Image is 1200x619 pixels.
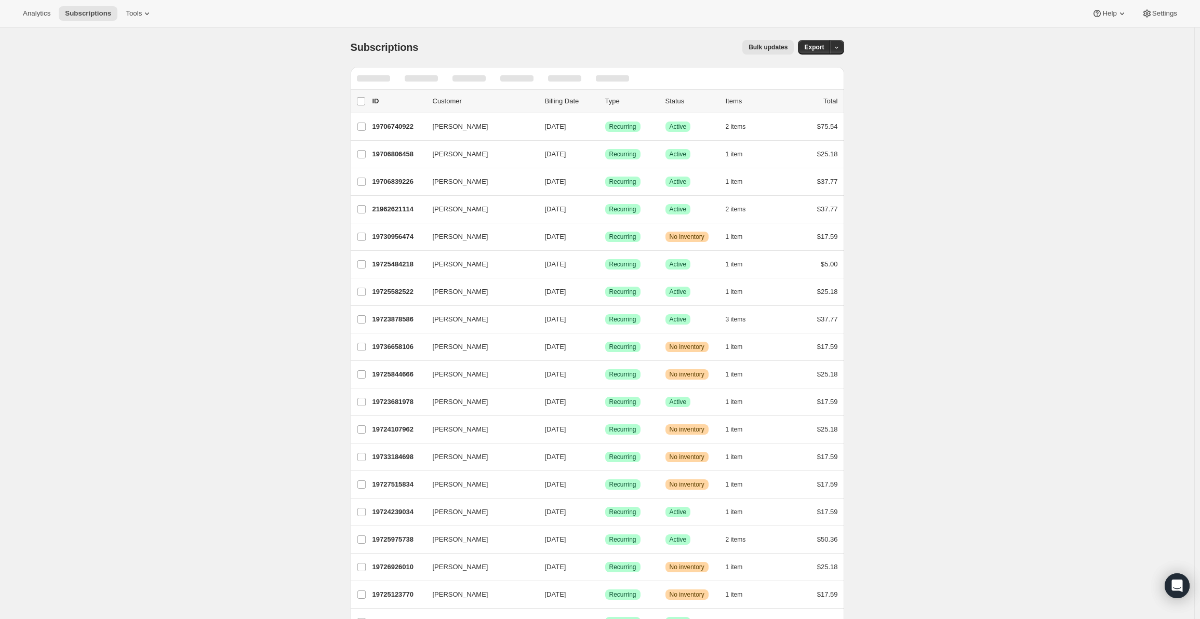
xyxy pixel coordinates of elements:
[433,589,488,600] span: [PERSON_NAME]
[372,285,838,299] div: 19725582522[PERSON_NAME][DATE]SuccessRecurringSuccessActive1 item$25.18
[372,477,838,492] div: 19727515834[PERSON_NAME][DATE]SuccessRecurringWarningNo inventory1 item$17.59
[372,589,424,600] p: 19725123770
[609,260,636,268] span: Recurring
[670,563,704,571] span: No inventory
[726,230,754,244] button: 1 item
[609,398,636,406] span: Recurring
[726,174,754,189] button: 1 item
[749,43,788,51] span: Bulk updates
[605,96,657,106] div: Type
[372,230,838,244] div: 19730956474[PERSON_NAME][DATE]SuccessRecurringWarningNo inventory1 item$17.59
[433,287,488,297] span: [PERSON_NAME]
[545,205,566,213] span: [DATE]
[372,287,424,297] p: 19725582522
[609,453,636,461] span: Recurring
[817,590,838,598] span: $17.59
[670,150,687,158] span: Active
[726,367,754,382] button: 1 item
[426,449,530,465] button: [PERSON_NAME]
[372,532,838,547] div: 19725975738[PERSON_NAME][DATE]SuccessRecurringSuccessActive2 items$50.36
[433,204,488,214] span: [PERSON_NAME]
[372,312,838,327] div: 19723878586[PERSON_NAME][DATE]SuccessRecurringSuccessActive3 items$37.77
[726,257,754,272] button: 1 item
[726,505,754,519] button: 1 item
[726,96,778,106] div: Items
[372,560,838,574] div: 19726926010[PERSON_NAME][DATE]SuccessRecurringWarningNo inventory1 item$25.18
[609,205,636,213] span: Recurring
[433,177,488,187] span: [PERSON_NAME]
[821,260,838,268] span: $5.00
[65,9,111,18] span: Subscriptions
[372,505,838,519] div: 19724239034[PERSON_NAME][DATE]SuccessRecurringSuccessActive1 item$17.59
[726,288,743,296] span: 1 item
[1136,6,1183,21] button: Settings
[670,260,687,268] span: Active
[433,342,488,352] span: [PERSON_NAME]
[433,534,488,545] span: [PERSON_NAME]
[372,422,838,437] div: 19724107962[PERSON_NAME][DATE]SuccessRecurringWarningNo inventory1 item$25.18
[426,559,530,575] button: [PERSON_NAME]
[119,6,158,21] button: Tools
[545,508,566,516] span: [DATE]
[726,178,743,186] span: 1 item
[433,96,537,106] p: Customer
[817,343,838,351] span: $17.59
[372,452,424,462] p: 19733184698
[372,96,838,106] div: IDCustomerBilling DateTypeStatusItemsTotal
[426,421,530,438] button: [PERSON_NAME]
[545,425,566,433] span: [DATE]
[433,259,488,270] span: [PERSON_NAME]
[1086,6,1133,21] button: Help
[545,535,566,543] span: [DATE]
[726,425,743,434] span: 1 item
[817,123,838,130] span: $75.54
[817,205,838,213] span: $37.77
[426,256,530,273] button: [PERSON_NAME]
[372,204,424,214] p: 21962621114
[545,453,566,461] span: [DATE]
[726,532,757,547] button: 2 items
[426,311,530,328] button: [PERSON_NAME]
[372,507,424,517] p: 19724239034
[426,476,530,493] button: [PERSON_NAME]
[817,398,838,406] span: $17.59
[545,563,566,571] span: [DATE]
[372,587,838,602] div: 19725123770[PERSON_NAME][DATE]SuccessRecurringWarningNo inventory1 item$17.59
[726,590,743,599] span: 1 item
[726,563,743,571] span: 1 item
[426,394,530,410] button: [PERSON_NAME]
[817,178,838,185] span: $37.77
[726,343,743,351] span: 1 item
[726,123,746,131] span: 2 items
[17,6,57,21] button: Analytics
[609,178,636,186] span: Recurring
[609,343,636,351] span: Recurring
[1165,573,1190,598] div: Open Intercom Messenger
[426,531,530,548] button: [PERSON_NAME]
[372,314,424,325] p: 19723878586
[726,119,757,134] button: 2 items
[609,315,636,324] span: Recurring
[817,563,838,571] span: $25.18
[372,479,424,490] p: 19727515834
[726,205,746,213] span: 2 items
[372,397,424,407] p: 19723681978
[817,535,838,543] span: $50.36
[726,395,754,409] button: 1 item
[670,425,704,434] span: No inventory
[726,370,743,379] span: 1 item
[545,123,566,130] span: [DATE]
[433,232,488,242] span: [PERSON_NAME]
[817,425,838,433] span: $25.18
[817,508,838,516] span: $17.59
[726,480,743,489] span: 1 item
[545,315,566,323] span: [DATE]
[726,560,754,574] button: 1 item
[609,370,636,379] span: Recurring
[372,534,424,545] p: 19725975738
[23,9,50,18] span: Analytics
[372,369,424,380] p: 19725844666
[372,96,424,106] p: ID
[372,174,838,189] div: 19706839226[PERSON_NAME][DATE]SuccessRecurringSuccessActive1 item$37.77
[426,339,530,355] button: [PERSON_NAME]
